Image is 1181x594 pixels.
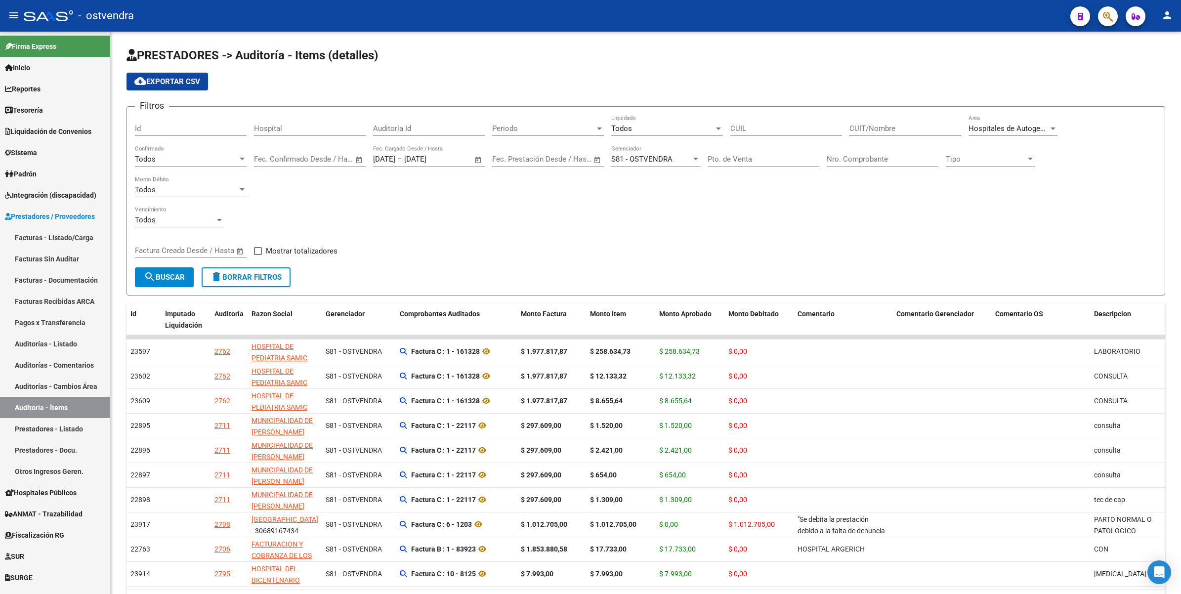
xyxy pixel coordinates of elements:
[521,422,561,429] strong: $ 297.609,00
[5,572,33,583] span: SURGE
[517,303,586,336] datatable-header-cell: Monto Factura
[728,422,747,429] span: $ 0,00
[130,397,150,405] span: 23609
[252,466,313,485] span: MUNICIPALIDAD DE [PERSON_NAME]
[728,545,747,553] span: $ 0,00
[322,303,396,336] datatable-header-cell: Gerenciador
[397,155,402,164] span: –
[798,545,865,553] span: HOSPITAL ARGERICH
[214,420,230,431] div: 2711
[659,545,696,553] span: $ 17.733,00
[252,417,313,436] span: MUNICIPALIDAD DE [PERSON_NAME]
[214,519,230,530] div: 2798
[214,346,230,357] div: 2762
[590,545,627,553] strong: $ 17.733,00
[1094,471,1121,479] span: consulta
[5,509,83,519] span: ANMAT - Trazabilidad
[130,347,150,355] span: 23597
[590,496,623,504] strong: $ 1.309,00
[252,515,318,523] span: [GEOGRAPHIC_DATA]
[252,540,312,582] span: FACTURACION Y COBRANZA DE LOS EFECTORES PUBLICOS S.E.
[1147,560,1171,584] div: Open Intercom Messenger
[521,545,567,553] strong: $ 1.853.880,58
[1094,545,1108,553] span: CON
[214,395,230,407] div: 2762
[411,422,476,429] strong: Factura C : 1 - 22117
[130,372,150,380] span: 23602
[252,342,307,384] span: HOSPITAL DE PEDIATRIA SAMIC "PROFESOR [PERSON_NAME]"
[161,303,211,336] datatable-header-cell: Imputado Liquidación
[252,514,318,537] div: - 30689167434
[135,99,169,113] h3: Filtros
[1094,515,1152,535] span: PARTO NORMAL O PATOLOGICO
[473,154,484,166] button: Open calendar
[5,487,77,498] span: Hospitales Públicos
[411,347,480,355] strong: Factura C : 1 - 161328
[144,273,185,282] span: Buscar
[130,422,150,429] span: 22895
[590,570,623,578] strong: $ 7.993,00
[1094,310,1131,318] span: Descripcion
[252,310,293,318] span: Razon Social
[252,367,307,409] span: HOSPITAL DE PEDIATRIA SAMIC "PROFESOR [PERSON_NAME]"
[1161,9,1173,21] mat-icon: person
[521,471,561,479] strong: $ 297.609,00
[252,440,318,473] div: - 30681618089
[590,446,623,454] strong: $ 2.421,00
[521,372,567,380] strong: $ 1.977.817,87
[411,570,476,578] strong: Factura C : 10 - 8125
[252,489,318,523] div: - 30681618089
[252,392,307,433] span: HOSPITAL DE PEDIATRIA SAMIC "PROFESOR [PERSON_NAME]"
[659,397,692,405] span: $ 8.655,64
[728,446,747,454] span: $ 0,00
[326,496,382,504] span: S81 - OSTVENDRA
[659,570,692,578] span: $ 7.993,00
[896,310,974,318] span: Comentario Gerenciador
[144,271,156,283] mat-icon: search
[969,124,1057,133] span: Hospitales de Autogestión
[659,347,700,355] span: $ 258.634,73
[5,551,24,562] span: SUR
[492,155,532,164] input: Fecha inicio
[5,169,37,179] span: Padrón
[248,303,322,336] datatable-header-cell: Razon Social
[592,154,603,166] button: Open calendar
[252,491,313,510] span: MUNICIPALIDAD DE [PERSON_NAME]
[659,372,696,380] span: $ 12.133,32
[611,155,673,164] span: S81 - OSTVENDRA
[135,267,194,287] button: Buscar
[728,397,747,405] span: $ 0,00
[728,570,747,578] span: $ 0,00
[134,77,200,86] span: Exportar CSV
[5,126,91,137] span: Liquidación de Convenios
[326,570,382,578] span: S81 - OSTVENDRA
[214,494,230,506] div: 2711
[794,303,892,336] datatable-header-cell: Comentario
[252,465,318,498] div: - 30681618089
[5,190,96,201] span: Integración (discapacidad)
[252,341,318,397] div: - 30615915544
[254,155,294,164] input: Fecha inicio
[1094,496,1125,504] span: tec de cap
[326,471,382,479] span: S81 - OSTVENDRA
[521,446,561,454] strong: $ 297.609,00
[798,515,886,580] span: "Se debita la prestación debido a la falta de denuncia previa a la Obra Social, razón por la cual...
[5,147,37,158] span: Sistema
[659,471,686,479] span: $ 654,00
[892,303,991,336] datatable-header-cell: Comentario Gerenciador
[404,155,452,164] input: Fecha fin
[303,155,351,164] input: Fecha fin
[326,310,365,318] span: Gerenciador
[211,303,248,336] datatable-header-cell: Auditoría
[586,303,655,336] datatable-header-cell: Monto Item
[202,267,291,287] button: Borrar Filtros
[130,496,150,504] span: 22898
[728,310,779,318] span: Monto Debitado
[326,347,382,355] span: S81 - OSTVENDRA
[541,155,589,164] input: Fecha fin
[252,366,318,422] div: - 30615915544
[590,520,636,528] strong: $ 1.012.705,00
[396,303,517,336] datatable-header-cell: Comprobantes Auditados
[5,62,30,73] span: Inicio
[728,520,775,528] span: $ 1.012.705,00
